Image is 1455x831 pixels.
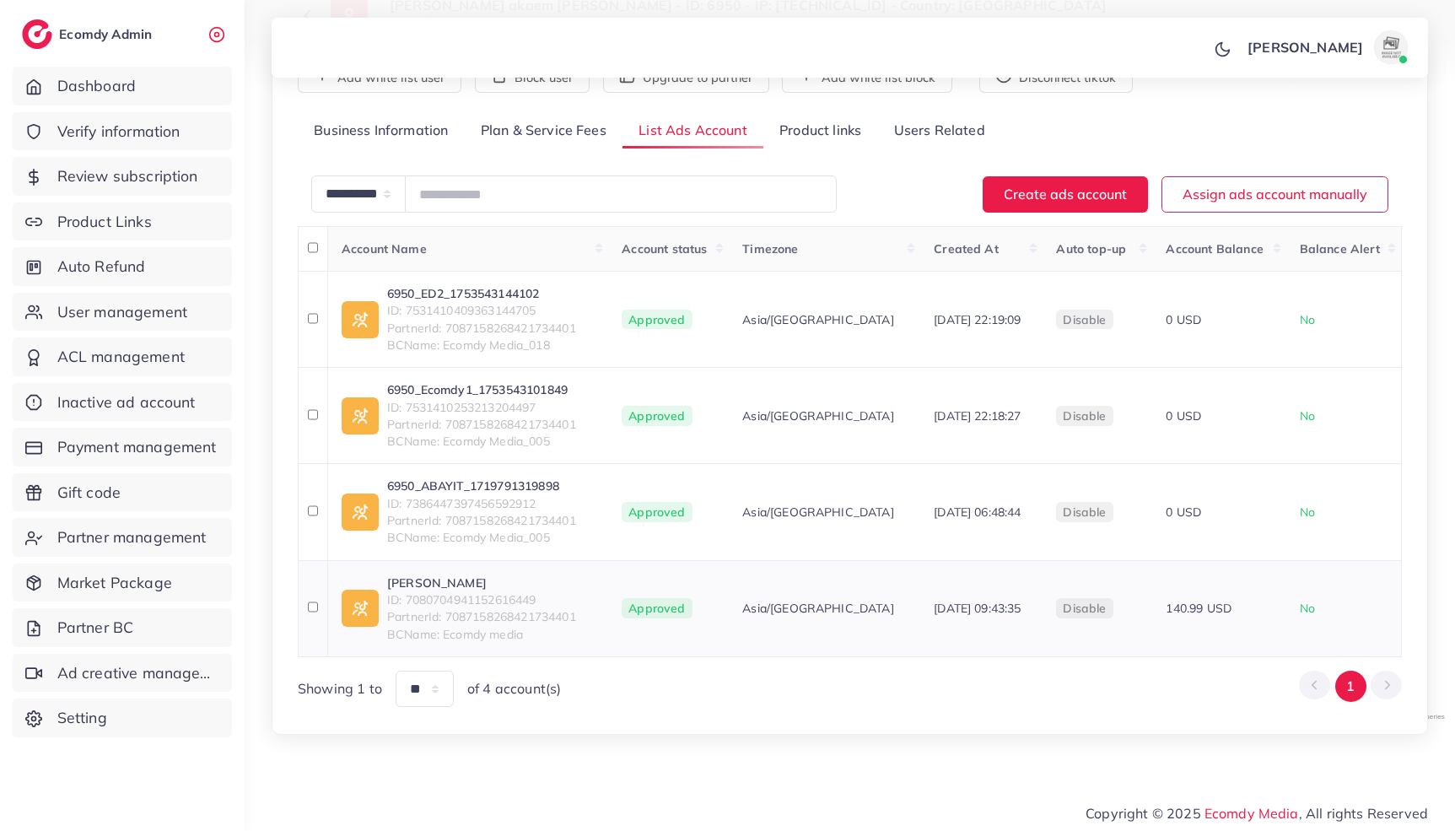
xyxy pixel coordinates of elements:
a: Users Related [877,113,1000,149]
button: Go to page 1 [1335,671,1366,702]
span: Partner BC [57,617,134,639]
span: [DATE] 22:19:09 [934,312,1021,327]
span: 140.99 USD [1166,601,1231,616]
span: [DATE] 06:48:44 [934,505,1021,520]
span: [DATE] 22:18:27 [934,408,1021,424]
span: Payment management [57,436,217,458]
span: Auto Refund [57,256,146,278]
span: Showing 1 to [298,679,382,699]
a: Inactive ad account [13,383,232,422]
button: Disconnect tiktok [979,57,1133,93]
a: User management [13,293,232,332]
a: 6950_ABAYIT_1719791319898 [387,478,576,494]
span: Approved [622,502,692,522]
span: Asia/[GEOGRAPHIC_DATA] [742,504,894,521]
span: Review subscription [57,165,198,187]
img: ic-ad-info.7fc67b75.svg [342,301,379,338]
a: Product Links [13,202,232,241]
a: Product links [763,113,877,149]
span: ID: 7080704941152616449 [387,591,576,608]
span: Setting [57,707,107,729]
span: Balance Alert [1300,241,1380,256]
span: ID: 7531410253213204497 [387,399,576,416]
span: Asia/[GEOGRAPHIC_DATA] [742,407,894,424]
span: Partner management [57,526,207,548]
span: PartnerId: 7087158268421734401 [387,320,576,337]
span: ID: 7386447397456592912 [387,495,576,512]
span: BCName: Ecomdy Media_018 [387,337,576,353]
span: Asia/[GEOGRAPHIC_DATA] [742,600,894,617]
span: PartnerId: 7087158268421734401 [387,416,576,433]
a: Gift code [13,473,232,512]
a: Verify information [13,112,232,151]
button: Add white list block [782,57,952,93]
span: No [1300,312,1315,327]
span: User management [57,301,187,323]
span: [DATE] 09:43:35 [934,601,1021,616]
span: PartnerId: 7087158268421734401 [387,512,576,529]
span: Product Links [57,211,152,233]
span: Account Name [342,241,427,256]
img: ic-ad-info.7fc67b75.svg [342,590,379,627]
a: Auto Refund [13,247,232,286]
a: 6950_Ecomdy1_1753543101849 [387,381,576,398]
span: Account Balance [1166,241,1263,256]
span: BCName: Ecomdy Media_005 [387,433,576,450]
button: Assign ads account manually [1161,176,1388,213]
ul: Pagination [1299,671,1402,702]
span: 0 USD [1166,408,1201,424]
span: ACL management [57,346,185,368]
p: [PERSON_NAME] [1248,37,1363,57]
span: Auto top-up [1056,241,1126,256]
a: Partner BC [13,608,232,647]
span: Created At [934,241,999,256]
span: Gift code [57,482,121,504]
span: BCName: Ecomdy media [387,626,576,643]
a: Payment management [13,428,232,467]
img: logo [22,19,52,49]
span: Ad creative management [57,662,219,684]
span: of 4 account(s) [467,679,561,699]
img: ic-ad-info.7fc67b75.svg [342,494,379,531]
img: ic-ad-info.7fc67b75.svg [342,397,379,434]
a: [PERSON_NAME] [387,575,576,591]
span: 0 USD [1166,312,1201,327]
a: Partner management [13,518,232,557]
a: 6950_ED2_1753543144102 [387,285,576,302]
span: disable [1063,505,1106,520]
span: No [1300,601,1315,616]
span: BCName: Ecomdy Media_005 [387,529,576,546]
span: Timezone [742,241,798,256]
span: Approved [622,406,692,426]
a: Ecomdy Media [1204,805,1299,822]
a: Business Information [298,113,465,149]
span: Verify information [57,121,181,143]
span: Asia/[GEOGRAPHIC_DATA] [742,311,894,328]
a: [PERSON_NAME]avatar [1238,30,1415,64]
a: Setting [13,699,232,737]
span: No [1300,505,1315,520]
span: PartnerId: 7087158268421734401 [387,608,576,625]
span: Dashboard [57,75,136,97]
button: Create ads account [983,176,1148,213]
span: Approved [622,310,692,330]
span: Market Package [57,572,172,594]
span: , All rights Reserved [1299,803,1428,823]
span: 0 USD [1166,505,1201,520]
span: ID: 7531410409363144705 [387,302,576,319]
a: Ad creative management [13,654,232,693]
a: Plan & Service Fees [465,113,622,149]
a: Market Package [13,564,232,602]
a: ACL management [13,337,232,376]
button: Add white list user [298,57,461,93]
span: Approved [622,598,692,618]
button: Upgrade to partner [603,57,769,93]
img: avatar [1374,30,1408,64]
span: Copyright © 2025 [1086,803,1428,823]
span: No [1300,408,1315,424]
button: Block user [475,57,590,93]
a: Dashboard [13,67,232,105]
a: logoEcomdy Admin [22,19,156,49]
h2: Ecomdy Admin [59,26,156,42]
a: Review subscription [13,157,232,196]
